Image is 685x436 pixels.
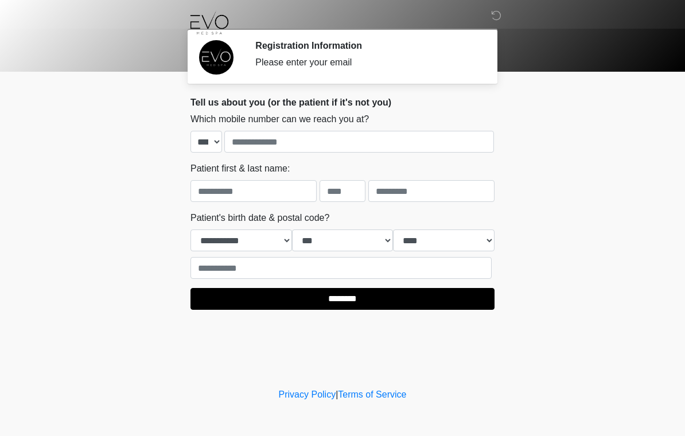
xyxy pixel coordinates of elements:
[199,40,233,75] img: Agent Avatar
[255,40,477,51] h2: Registration Information
[190,112,369,126] label: Which mobile number can we reach you at?
[179,9,240,35] img: Evo Med Spa Logo
[255,56,477,69] div: Please enter your email
[190,162,290,176] label: Patient first & last name:
[336,390,338,399] a: |
[338,390,406,399] a: Terms of Service
[279,390,336,399] a: Privacy Policy
[190,97,495,108] h2: Tell us about you (or the patient if it's not you)
[190,211,329,225] label: Patient's birth date & postal code?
